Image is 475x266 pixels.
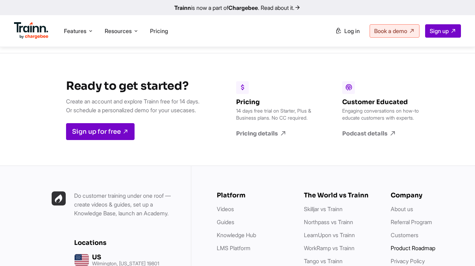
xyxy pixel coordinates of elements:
[217,245,250,252] a: LMS Platform
[66,123,135,140] a: Sign up for free
[304,245,354,252] a: WorkRamp vs Trainn
[304,205,343,213] a: Skilljar vs Trainn
[440,232,475,266] iframe: Chat Widget
[391,218,432,226] a: Referral Program
[304,218,353,226] a: Northpass vs Trainn
[342,130,423,138] a: Podcast details
[370,24,419,38] a: Book a demo
[391,205,413,213] a: About us
[236,107,317,121] p: 14 days free trial on Starter, Plus & Business plans. No CC required.
[304,232,355,239] a: LearnUpon vs Trainn
[64,27,86,35] span: Features
[304,258,343,265] a: Tango vs Trainn
[217,232,256,239] a: Knowledge Hub
[150,27,168,34] a: Pricing
[342,98,423,106] h6: Customer Educated
[344,27,360,34] span: Log in
[304,191,377,199] h6: The World vs Trainn
[217,205,234,213] a: Videos
[105,27,132,35] span: Resources
[66,79,200,93] h3: Ready to get started?
[228,4,258,11] b: Chargebee
[374,27,407,34] span: Book a demo
[52,191,66,205] img: Trainn | everything under one roof
[92,261,159,266] p: Wilmington, [US_STATE] 19801
[391,258,425,265] a: Privacy Policy
[236,98,317,106] h6: Pricing
[14,22,48,39] img: Trainn Logo
[217,218,234,226] a: Guides
[92,253,159,261] h6: US
[331,25,364,37] a: Log in
[174,4,191,11] b: Trainn
[74,239,180,247] h6: Locations
[236,130,317,138] a: Pricing details
[430,27,449,34] span: Sign up
[217,191,290,199] h6: Platform
[66,97,200,115] p: Create an account and explore Trainn free for 14 days. Or schedule a personalized demo for your u...
[391,232,418,239] a: Customers
[425,24,461,38] a: Sign up
[391,245,435,252] a: Product Roadmap
[342,107,423,121] p: Engaging conversations on how-to educate customers with experts.
[391,191,464,199] h6: Company
[74,191,180,218] p: Do customer training under one roof — create videos & guides, set up a Knowledge Base, launch an ...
